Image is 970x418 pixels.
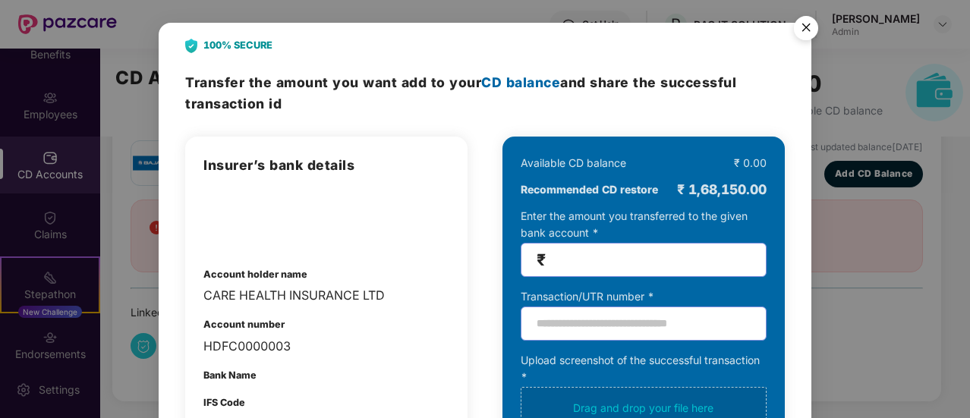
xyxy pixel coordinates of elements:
[677,179,767,200] div: ₹ 1,68,150.00
[203,286,449,305] div: CARE HEALTH INSURANCE LTD
[203,369,257,381] b: Bank Name
[203,191,282,244] img: login
[734,155,767,171] div: ₹ 0.00
[537,251,546,269] span: ₹
[521,155,626,171] div: Available CD balance
[521,181,658,198] b: Recommended CD restore
[203,155,449,176] h3: Insurer’s bank details
[203,269,307,280] b: Account holder name
[203,38,272,53] b: 100% SECURE
[203,319,285,330] b: Account number
[521,288,767,305] div: Transaction/UTR number *
[785,8,826,49] button: Close
[521,208,767,277] div: Enter the amount you transferred to the given bank account *
[185,39,197,53] img: svg+xml;base64,PHN2ZyB4bWxucz0iaHR0cDovL3d3dy53My5vcmcvMjAwMC9zdmciIHdpZHRoPSIyNCIgaGVpZ2h0PSIyOC...
[481,74,560,90] span: CD balance
[185,72,785,114] h3: Transfer the amount and share the successful transaction id
[203,397,245,408] b: IFS Code
[203,337,449,356] div: HDFC0000003
[332,74,560,90] span: you want add to your
[785,9,827,52] img: svg+xml;base64,PHN2ZyB4bWxucz0iaHR0cDovL3d3dy53My5vcmcvMjAwMC9zdmciIHdpZHRoPSI1NiIgaGVpZ2h0PSI1Ni...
